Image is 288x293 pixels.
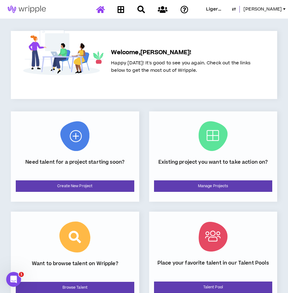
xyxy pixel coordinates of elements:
[19,272,24,277] span: 1
[206,6,230,13] span: Liger Marketing
[111,48,257,57] h5: Welcome, [PERSON_NAME] !
[60,121,89,151] img: New Project
[25,159,124,173] p: Need talent for a project starting soon?
[199,222,228,252] img: Talent Pool
[199,121,228,151] img: Current Projects
[157,260,269,274] p: Place your favorite talent in our Talent Pools
[154,282,273,293] a: Talent Pool
[6,272,21,287] iframe: Intercom live chat
[32,260,118,274] p: Want to browse talent on Wripple?
[111,60,251,74] span: Happy [DATE]! It's good to see you again. Check out the links below to get the most out of Wripple.
[16,180,134,192] a: Create New Project
[154,180,273,192] a: Manage Projects
[243,6,282,13] span: [PERSON_NAME]
[206,6,236,13] button: Liger Marketing
[158,159,268,173] p: Existing project you want to take action on?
